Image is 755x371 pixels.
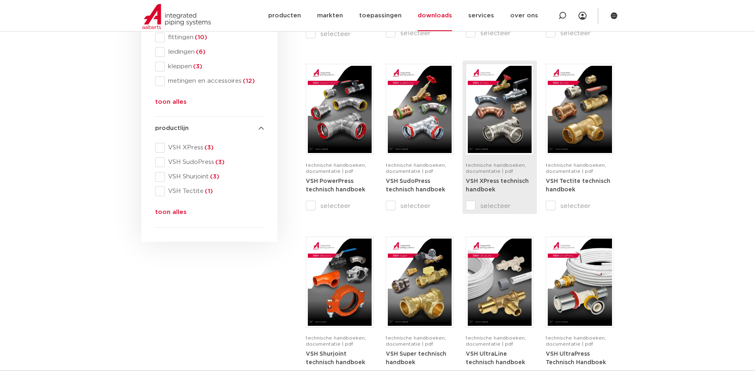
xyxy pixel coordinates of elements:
[306,163,366,174] span: technische handboeken, documentatie | pdf
[155,62,264,71] div: kleppen(3)
[468,239,532,326] img: VSH-UltraLine_A4TM_5010216_2022_1.0_NL-pdf.jpg
[165,158,264,166] span: VSH SudoPress
[165,77,264,85] span: metingen en accessoires
[165,34,264,42] span: fittingen
[155,157,264,167] div: VSH SudoPress(3)
[306,178,365,193] strong: VSH PowerPress technisch handboek
[466,351,525,366] a: VSH UltraLine technisch handboek
[386,351,446,366] a: VSH Super technisch handboek
[155,97,187,110] button: toon alles
[165,144,264,152] span: VSH XPress
[546,28,614,38] label: selecteer
[386,201,454,211] label: selecteer
[546,163,606,174] span: technische handboeken, documentatie | pdf
[165,187,264,195] span: VSH Tectite
[165,63,264,71] span: kleppen
[546,178,610,193] a: VSH Tectite technisch handboek
[193,34,207,40] span: (10)
[546,335,606,346] span: technische handboeken, documentatie | pdf
[466,178,529,193] strong: VSH XPress technisch handboek
[214,159,225,165] span: (3)
[466,335,526,346] span: technische handboeken, documentatie | pdf
[155,47,264,57] div: leidingen(6)
[466,163,526,174] span: technische handboeken, documentatie | pdf
[306,351,365,366] a: VSH Shurjoint technisch handboek
[165,48,264,56] span: leidingen
[306,201,374,211] label: selecteer
[165,173,264,181] span: VSH Shurjoint
[388,66,452,153] img: VSH-SudoPress_A4TM_5001604-2023-3.0_NL-pdf.jpg
[386,178,445,193] strong: VSH SudoPress technisch handboek
[388,239,452,326] img: VSH-Super_A4TM_5007411-2022-2.1_NL-1-pdf.jpg
[386,178,445,193] a: VSH SudoPress technisch handboek
[155,187,264,196] div: VSH Tectite(1)
[192,63,202,69] span: (3)
[203,145,214,151] span: (3)
[306,178,365,193] a: VSH PowerPress technisch handboek
[546,351,606,366] a: VSH UltraPress Technisch Handboek
[548,239,612,326] img: VSH-UltraPress_A4TM_5008751_2025_3.0_NL-pdf.jpg
[548,66,612,153] img: VSH-Tectite_A4TM_5009376-2024-2.0_NL-pdf.jpg
[466,201,534,211] label: selecteer
[308,239,372,326] img: VSH-Shurjoint_A4TM_5008731_2024_3.0_EN-pdf.jpg
[386,28,454,38] label: selecteer
[386,163,446,174] span: technische handboeken, documentatie | pdf
[306,29,374,39] label: selecteer
[546,201,614,211] label: selecteer
[195,49,206,55] span: (6)
[308,66,372,153] img: VSH-PowerPress_A4TM_5008817_2024_3.1_NL-pdf.jpg
[386,335,446,346] span: technische handboeken, documentatie | pdf
[466,28,534,38] label: selecteer
[466,178,529,193] a: VSH XPress technisch handboek
[155,143,264,153] div: VSH XPress(3)
[155,172,264,182] div: VSH Shurjoint(3)
[155,208,187,220] button: toon alles
[155,124,264,133] h4: productlijn
[155,76,264,86] div: metingen en accessoires(12)
[546,178,610,193] strong: VSH Tectite technisch handboek
[204,188,213,194] span: (1)
[155,33,264,42] div: fittingen(10)
[209,174,219,180] span: (3)
[468,66,532,153] img: VSH-XPress_A4TM_5008762_2025_4.1_NL-pdf.jpg
[306,335,366,346] span: technische handboeken, documentatie | pdf
[242,78,255,84] span: (12)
